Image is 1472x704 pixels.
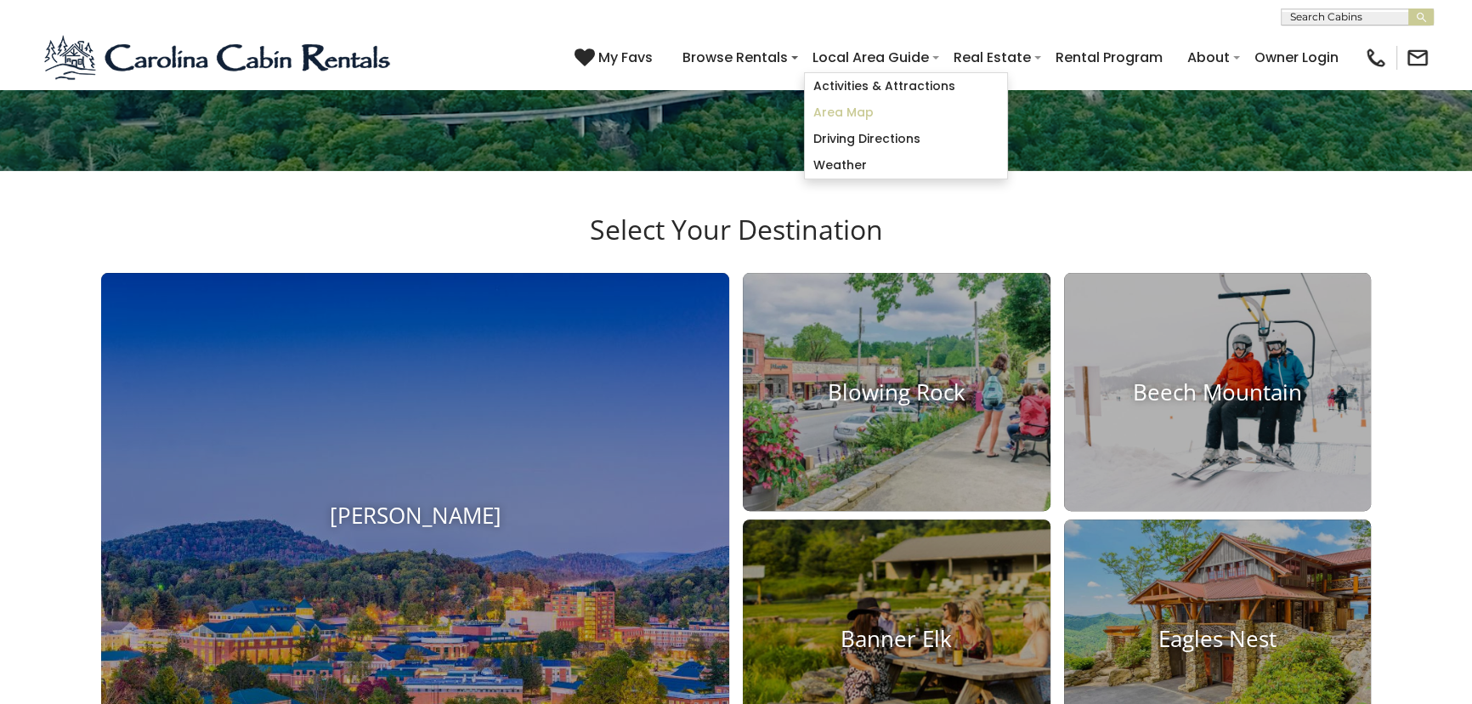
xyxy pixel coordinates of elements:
[1064,273,1372,511] a: Beech Mountain
[1246,43,1347,72] a: Owner Login
[1064,379,1372,406] h4: Beech Mountain
[575,47,657,69] a: My Favs
[743,273,1050,511] a: Blowing Rock
[1064,625,1372,651] h4: Eagles Nest
[1047,43,1171,72] a: Rental Program
[1179,43,1238,72] a: About
[598,47,653,68] span: My Favs
[101,502,729,529] h4: [PERSON_NAME]
[805,126,1007,152] a: Driving Directions
[805,152,1007,179] a: Weather
[1406,46,1430,70] img: mail-regular-black.png
[945,43,1039,72] a: Real Estate
[805,73,1007,99] a: Activities & Attractions
[804,43,937,72] a: Local Area Guide
[42,32,395,83] img: Blue-2.png
[99,213,1373,273] h3: Select Your Destination
[805,99,1007,126] a: Area Map
[1364,46,1388,70] img: phone-regular-black.png
[743,379,1050,406] h4: Blowing Rock
[743,625,1050,651] h4: Banner Elk
[674,43,796,72] a: Browse Rentals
